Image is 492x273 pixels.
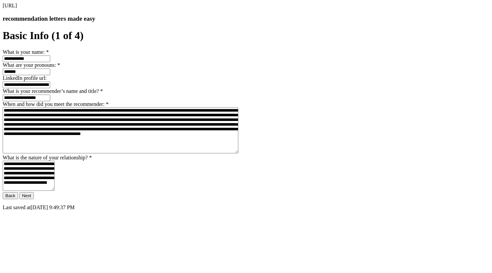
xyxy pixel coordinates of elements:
[3,75,47,81] label: LinkedIn profile url:
[3,49,49,55] label: What is your name:
[3,101,108,107] label: When and how did you meet the recommender:
[3,204,489,211] p: Last saved at [DATE] 9:49:37 PM
[3,15,489,22] h3: recommendation letters made easy
[19,192,34,199] button: Next
[3,155,92,160] label: What is the nature of your relationship?
[3,62,60,68] label: What are your pronouns:
[3,29,489,42] h1: Basic Info (1 of 4)
[3,88,103,94] label: What is your recommender’s name and title?
[3,192,18,199] button: Back
[3,3,17,8] span: [URL]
